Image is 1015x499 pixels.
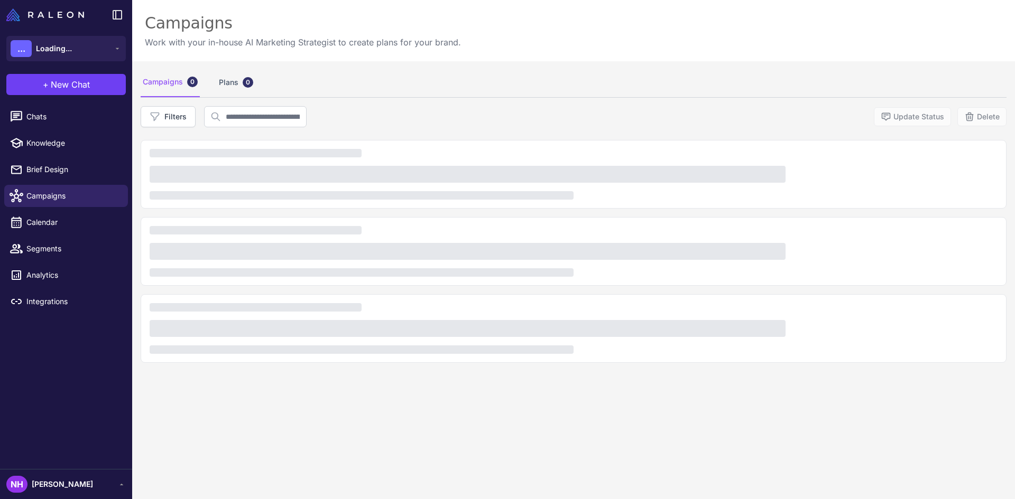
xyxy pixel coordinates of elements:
[11,40,32,57] div: ...
[957,107,1007,126] button: Delete
[26,111,119,123] span: Chats
[6,74,126,95] button: +New Chat
[4,185,128,207] a: Campaigns
[6,8,88,21] a: Raleon Logo
[26,216,119,228] span: Calendar
[4,132,128,154] a: Knowledge
[26,164,119,175] span: Brief Design
[4,238,128,260] a: Segments
[26,296,119,307] span: Integrations
[26,243,119,255] span: Segments
[26,137,119,149] span: Knowledge
[26,190,119,202] span: Campaigns
[6,8,84,21] img: Raleon Logo
[36,43,72,54] span: Loading...
[145,36,461,49] p: Work with your in-house AI Marketing Strategist to create plans for your brand.
[4,290,128,313] a: Integrations
[4,264,128,286] a: Analytics
[4,106,128,128] a: Chats
[6,476,27,493] div: NH
[141,68,200,97] div: Campaigns
[43,78,49,91] span: +
[874,107,951,126] button: Update Status
[26,269,119,281] span: Analytics
[4,158,128,181] a: Brief Design
[6,36,126,61] button: ...Loading...
[4,211,128,233] a: Calendar
[187,77,198,87] div: 0
[217,68,255,97] div: Plans
[145,13,461,34] div: Campaigns
[141,106,196,127] button: Filters
[243,77,253,88] div: 0
[32,478,93,490] span: [PERSON_NAME]
[51,78,90,91] span: New Chat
